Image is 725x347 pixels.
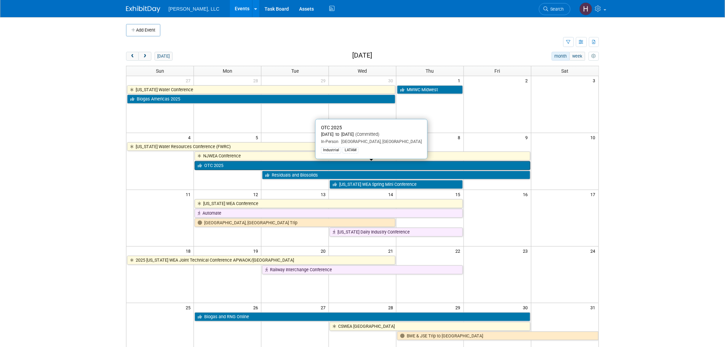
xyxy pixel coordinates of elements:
[523,303,531,312] span: 30
[223,68,232,74] span: Mon
[330,322,530,331] a: CSWEA [GEOGRAPHIC_DATA]
[185,303,194,312] span: 25
[253,190,261,199] span: 12
[579,2,592,15] img: Hannah Mulholland
[523,247,531,255] span: 23
[185,76,194,85] span: 27
[590,133,599,142] span: 10
[320,190,329,199] span: 13
[195,161,530,170] a: OTC 2025
[592,76,599,85] span: 3
[156,68,164,74] span: Sun
[320,247,329,255] span: 20
[262,171,530,180] a: Residuals and Biosolids
[426,68,434,74] span: Thu
[127,85,395,94] a: [US_STATE] Water Conference
[321,147,341,153] div: Industrial
[525,133,531,142] span: 9
[185,247,194,255] span: 18
[358,68,367,74] span: Wed
[155,52,173,61] button: [DATE]
[253,303,261,312] span: 26
[330,228,463,237] a: [US_STATE] Dairy Industry Conference
[590,303,599,312] span: 31
[343,147,358,153] div: LATAM
[548,7,564,12] span: Search
[195,152,530,160] a: NJWEA Conference
[455,247,464,255] span: 22
[187,133,194,142] span: 4
[253,247,261,255] span: 19
[539,3,570,15] a: Search
[169,6,220,12] span: [PERSON_NAME], LLC
[552,52,570,61] button: month
[195,312,530,321] a: Biogas and RNG Online
[126,6,160,13] img: ExhibitDay
[291,68,299,74] span: Tue
[138,52,151,61] button: next
[569,52,585,61] button: week
[185,190,194,199] span: 11
[320,76,329,85] span: 29
[590,190,599,199] span: 17
[321,132,422,137] div: [DATE] to [DATE]
[127,256,395,265] a: 2025 [US_STATE] WEA Joint Technical Conference APWAOK/[GEOGRAPHIC_DATA]
[195,199,463,208] a: [US_STATE] WEA Conference
[262,265,463,274] a: Railway Interchange Conference
[127,95,395,104] a: Biogas Americas 2025
[339,139,422,144] span: [GEOGRAPHIC_DATA], [GEOGRAPHIC_DATA]
[255,133,261,142] span: 5
[330,180,463,189] a: [US_STATE] WEA Spring Mini Conference
[126,52,139,61] button: prev
[388,247,396,255] span: 21
[253,76,261,85] span: 28
[388,190,396,199] span: 14
[455,190,464,199] span: 15
[388,76,396,85] span: 30
[388,303,396,312] span: 28
[321,125,342,130] span: OTC 2025
[126,24,160,36] button: Add Event
[195,218,395,227] a: [GEOGRAPHIC_DATA], [GEOGRAPHIC_DATA] Trip
[457,76,464,85] span: 1
[397,332,599,340] a: BWE & JSE Trip to [GEOGRAPHIC_DATA]
[321,139,339,144] span: In-Person
[455,303,464,312] span: 29
[561,68,568,74] span: Sat
[397,85,463,94] a: MWWC Midwest
[523,190,531,199] span: 16
[127,142,395,151] a: [US_STATE] Water Resources Conference (FWRC)
[320,303,329,312] span: 27
[195,209,463,218] a: Automate
[525,76,531,85] span: 2
[495,68,500,74] span: Fri
[352,52,372,59] h2: [DATE]
[591,54,596,59] i: Personalize Calendar
[354,132,379,137] span: (Committed)
[457,133,464,142] span: 8
[589,52,599,61] button: myCustomButton
[590,247,599,255] span: 24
